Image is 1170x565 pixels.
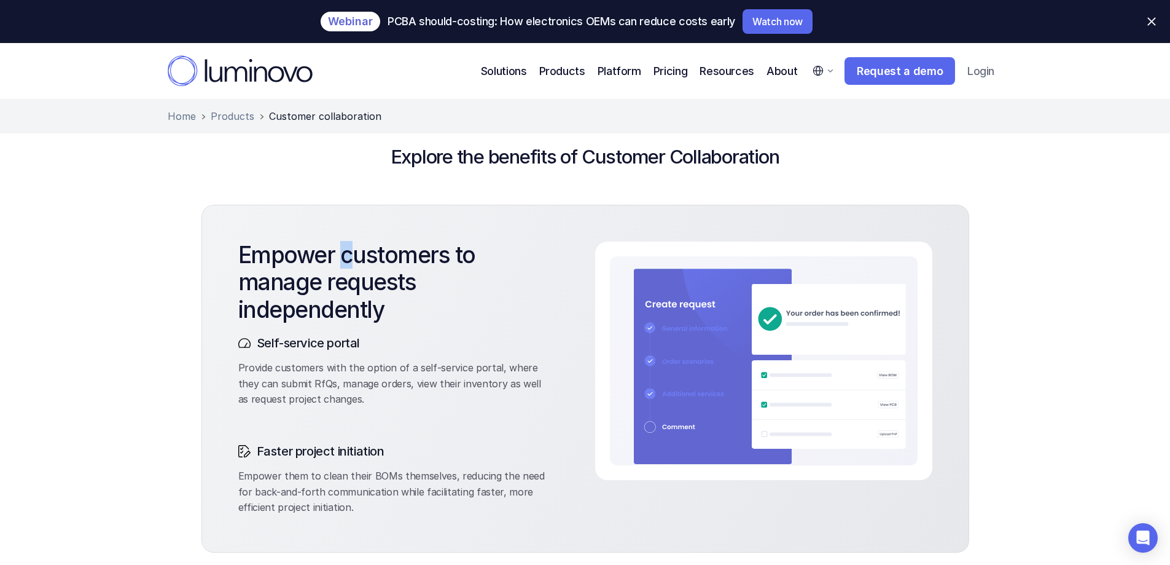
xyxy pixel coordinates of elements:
img: separator [259,114,264,119]
a: Products [211,111,254,121]
a: Watch now [743,9,813,34]
p: Resources [700,63,754,79]
img: separator [201,114,206,119]
p: Empower them to clean their BOMs themselves, reducing the need for back-and-forth communication w... [238,468,546,516]
p: Products [539,63,585,79]
h3: Empower customers to manage requests independently [238,242,546,323]
a: Login [959,58,1002,84]
div: Open Intercom Messenger [1128,523,1158,553]
p: Faster project initiation [257,441,546,461]
a: Pricing [653,63,687,79]
p: Watch now [752,17,803,26]
span: Customer collaboration [269,111,381,121]
p: Webinar [328,17,373,26]
p: About [766,63,797,79]
p: Provide customers with the option of a self-service portal, where they can submit RfQs, manage or... [238,360,546,408]
p: Platform [598,63,641,79]
nav: Breadcrumb [168,111,1003,121]
p: Self-service portal [257,333,546,353]
h4: Explore the benefits of Customer Collaboration [391,145,779,168]
p: Login [967,65,994,78]
p: PCBA should-costing: How electronics OEMs can reduce costs early [388,15,735,28]
a: Home [168,111,196,121]
a: Request a demo [844,57,955,85]
p: Solutions [481,63,527,79]
p: Request a demo [857,65,943,78]
img: manufacturing cpq software [610,256,918,465]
